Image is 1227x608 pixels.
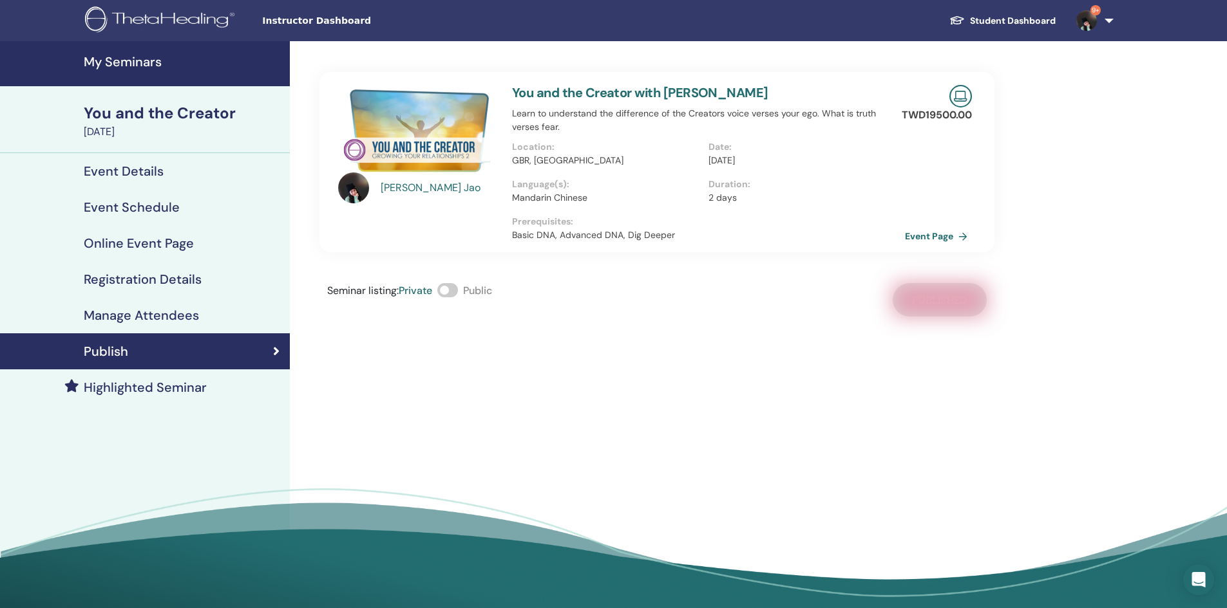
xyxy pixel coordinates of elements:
[905,226,973,246] a: Event Page
[709,191,897,205] p: 2 days
[512,107,905,134] p: Learn to understand the difference of the Creators voice verses your ego. What is truth verses fear.
[84,308,199,323] h4: Manage Attendees
[84,163,164,179] h4: Event Details
[512,228,905,242] p: Basic DNA, Advanced DNA, Dig Deeper
[84,124,282,140] div: [DATE]
[512,191,701,205] p: Mandarin Chinese
[949,85,972,107] img: Live Online Seminar
[84,235,194,251] h4: Online Event Page
[381,180,500,196] a: [PERSON_NAME] Jao
[512,178,701,191] p: Language(s) :
[939,9,1066,33] a: Student Dashboard
[84,272,202,287] h4: Registration Details
[262,14,455,28] span: Instructor Dashboard
[84,54,282,69] h4: My Seminars
[709,178,897,191] p: Duration :
[902,107,972,123] p: TWD 19500.00
[512,215,905,228] p: Prerequisites :
[327,284,399,297] span: Seminar listing :
[512,154,701,167] p: GBR, [GEOGRAPHIC_DATA]
[1183,564,1214,595] div: Open Intercom Messenger
[338,172,369,203] img: default.jpg
[1090,5,1101,15] span: 9+
[949,15,965,26] img: graduation-cap-white.svg
[85,6,239,35] img: logo.png
[709,154,897,167] p: [DATE]
[76,102,290,140] a: You and the Creator[DATE]
[84,199,180,215] h4: Event Schedule
[709,140,897,154] p: Date :
[84,380,207,395] h4: Highlighted Seminar
[512,84,768,101] a: You and the Creator with [PERSON_NAME]
[84,344,128,359] h4: Publish
[338,85,497,176] img: You and the Creator
[1076,10,1097,31] img: default.jpg
[84,102,282,124] div: You and the Creator
[463,284,492,297] span: Public
[399,284,432,297] span: Private
[512,140,701,154] p: Location :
